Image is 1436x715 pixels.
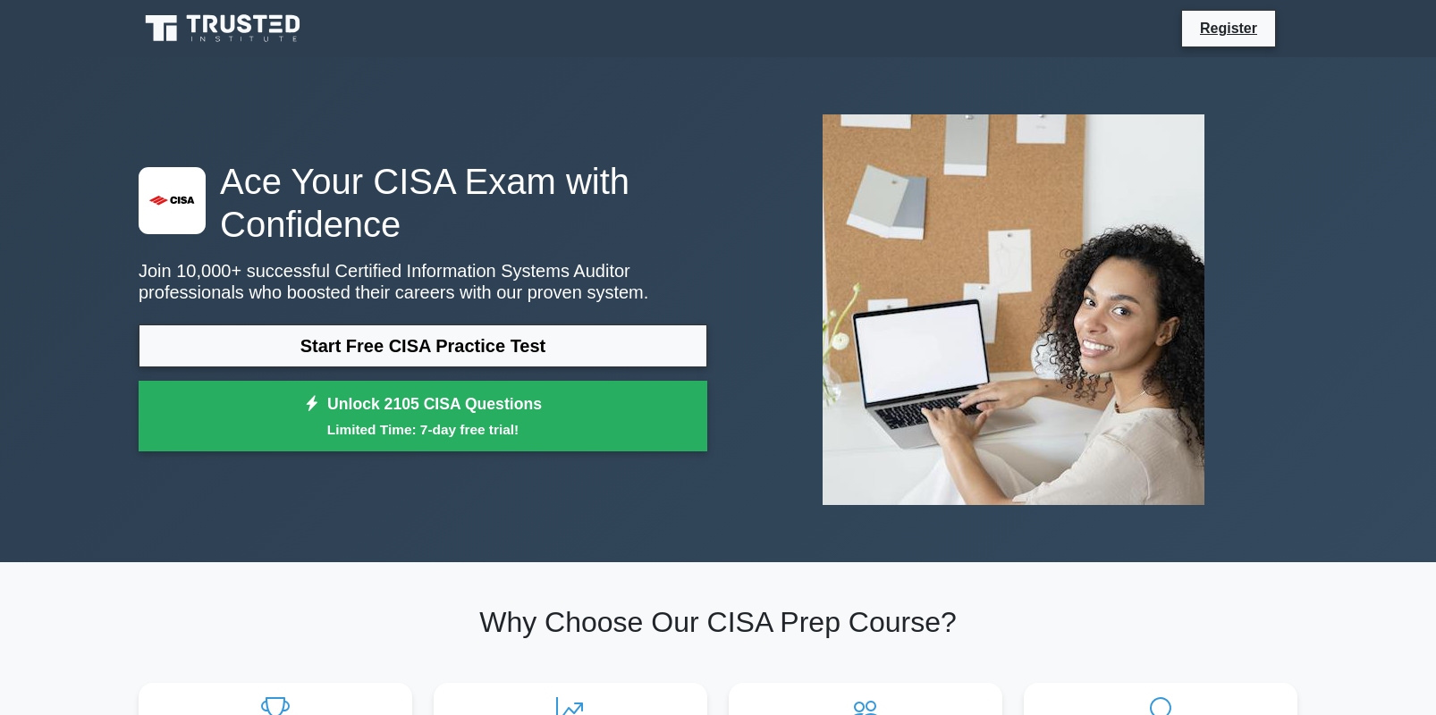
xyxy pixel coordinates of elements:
[161,419,685,440] small: Limited Time: 7-day free trial!
[139,260,707,303] p: Join 10,000+ successful Certified Information Systems Auditor professionals who boosted their car...
[139,381,707,452] a: Unlock 2105 CISA QuestionsLimited Time: 7-day free trial!
[139,605,1297,639] h2: Why Choose Our CISA Prep Course?
[1189,17,1268,39] a: Register
[139,160,707,246] h1: Ace Your CISA Exam with Confidence
[139,324,707,367] a: Start Free CISA Practice Test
